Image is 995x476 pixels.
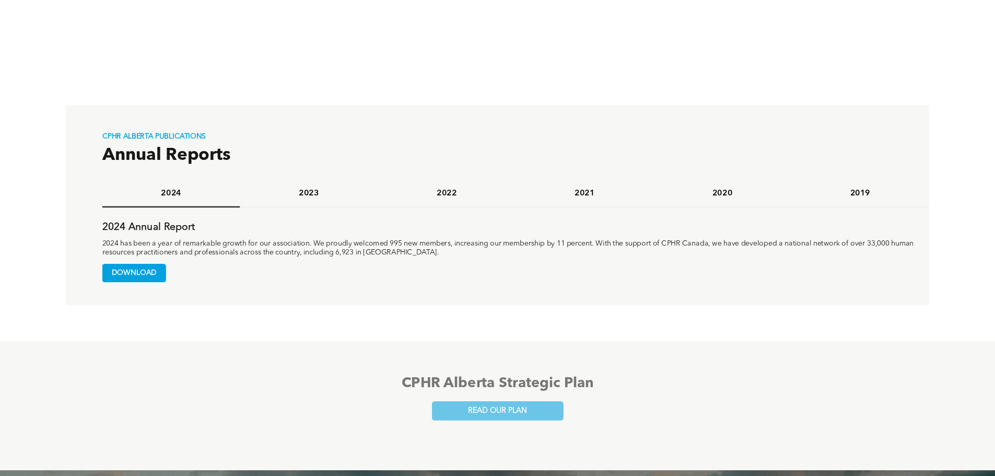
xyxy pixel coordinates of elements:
[432,401,564,421] a: READ OUR PLAN
[102,264,166,283] a: DOWNLOAD
[524,188,646,198] h4: 2021
[248,188,370,198] h4: 2023
[102,264,166,282] span: DOWNLOAD
[386,188,508,198] h4: 2022
[102,221,929,233] p: 2024 Annual Report
[102,133,206,140] span: CPHR ALBERTA PUBLICATIONS
[102,240,929,257] p: 2024 has been a year of remarkable growth for our association. We proudly welcomed 995 new member...
[468,407,526,415] span: READ OUR PLAN
[402,376,594,390] span: CPHR Alberta Strategic Plan
[800,188,921,198] h4: 2019
[102,147,231,164] span: Annual Reports
[110,188,232,198] h4: 2024
[662,188,783,198] h4: 2020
